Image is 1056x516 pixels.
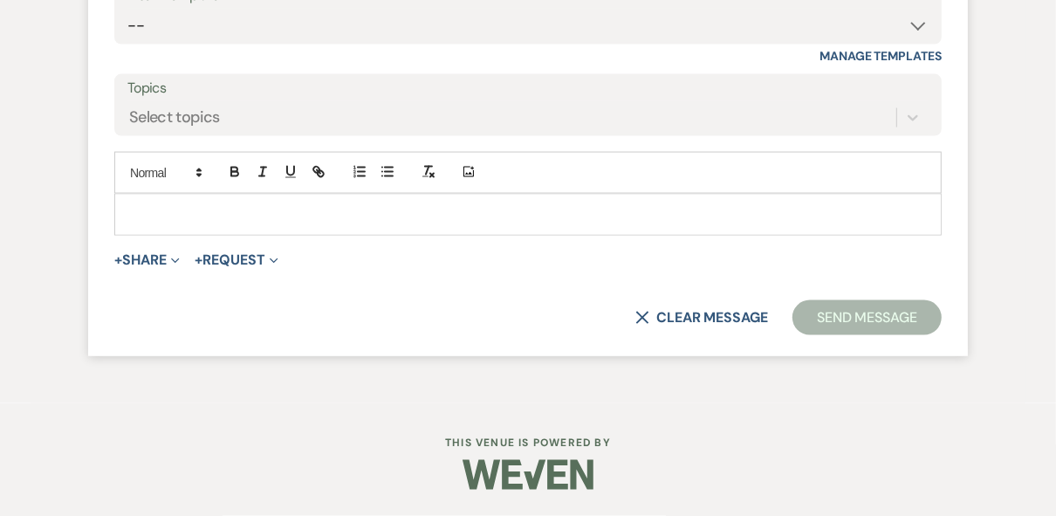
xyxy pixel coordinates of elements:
div: Select topics [129,106,220,129]
button: Share [114,253,180,267]
img: Weven Logo [463,444,593,506]
button: Clear message [635,311,768,325]
span: + [195,253,203,267]
a: Manage Templates [819,48,942,64]
button: Send Message [792,300,942,335]
label: Topics [127,76,929,101]
button: Request [195,253,278,267]
span: + [114,253,122,267]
